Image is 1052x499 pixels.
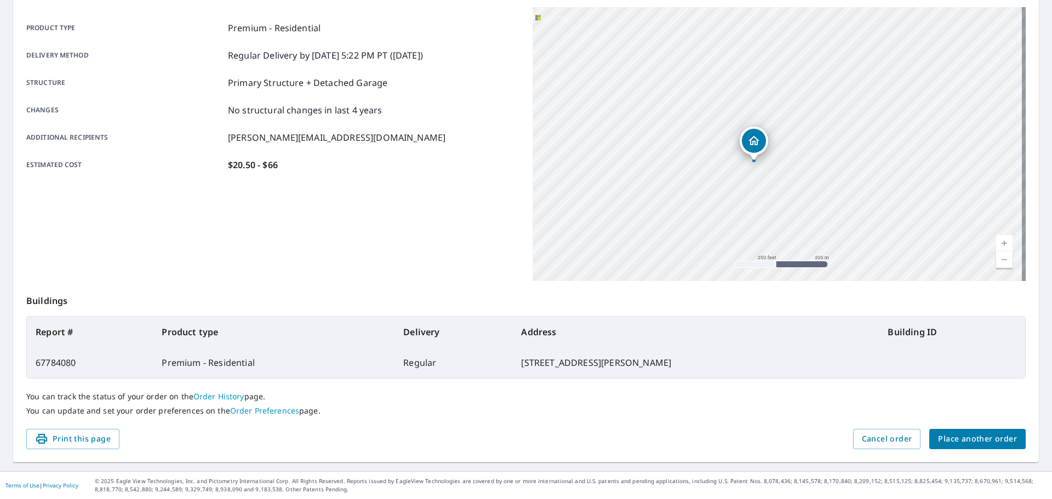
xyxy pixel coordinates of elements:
[996,235,1013,251] a: Current Level 17, Zoom In
[853,429,921,449] button: Cancel order
[395,347,512,378] td: Regular
[395,317,512,347] th: Delivery
[996,251,1013,268] a: Current Level 17, Zoom Out
[153,317,395,347] th: Product type
[153,347,395,378] td: Premium - Residential
[26,429,119,449] button: Print this page
[5,481,39,489] a: Terms of Use
[228,158,278,171] p: $20.50 - $66
[193,391,244,402] a: Order History
[26,104,224,117] p: Changes
[35,432,111,446] span: Print this page
[929,429,1026,449] button: Place another order
[26,392,1026,402] p: You can track the status of your order on the page.
[27,347,153,378] td: 67784080
[27,317,153,347] th: Report #
[228,76,387,89] p: Primary Structure + Detached Garage
[95,477,1047,494] p: © 2025 Eagle View Technologies, Inc. and Pictometry International Corp. All Rights Reserved. Repo...
[862,432,912,446] span: Cancel order
[43,481,78,489] a: Privacy Policy
[879,317,1025,347] th: Building ID
[230,405,299,416] a: Order Preferences
[26,21,224,35] p: Product type
[228,131,445,144] p: [PERSON_NAME][EMAIL_ADDRESS][DOMAIN_NAME]
[5,482,78,489] p: |
[228,21,321,35] p: Premium - Residential
[26,281,1026,316] p: Buildings
[26,406,1026,416] p: You can update and set your order preferences on the page.
[26,158,224,171] p: Estimated cost
[26,131,224,144] p: Additional recipients
[26,76,224,89] p: Structure
[740,127,768,160] div: Dropped pin, building 1, Residential property, 1746 Santa Barbara Dr Dunedin, FL 34698
[228,104,382,117] p: No structural changes in last 4 years
[26,49,224,62] p: Delivery method
[512,347,879,378] td: [STREET_ADDRESS][PERSON_NAME]
[938,432,1017,446] span: Place another order
[228,49,423,62] p: Regular Delivery by [DATE] 5:22 PM PT ([DATE])
[512,317,879,347] th: Address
